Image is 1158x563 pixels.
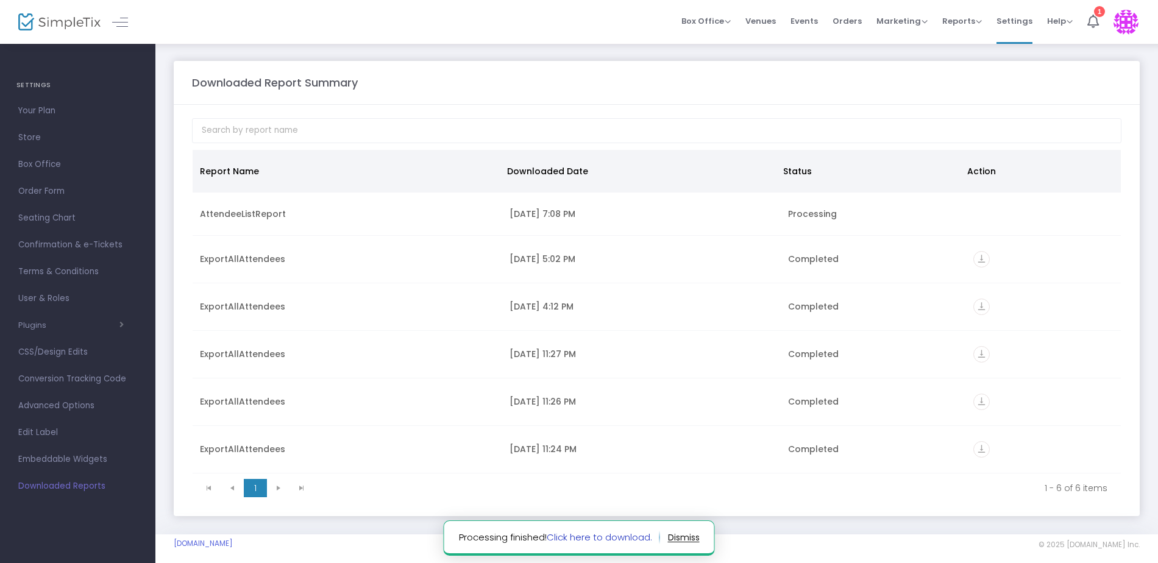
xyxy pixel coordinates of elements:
[200,395,495,408] div: ExportAllAttendees
[942,15,982,27] span: Reports
[1094,6,1105,17] div: 1
[973,299,990,315] i: vertical_align_bottom
[18,291,137,306] span: User & Roles
[973,441,990,458] i: vertical_align_bottom
[18,130,137,146] span: Store
[510,300,773,313] div: 8/6/2025 4:12 PM
[18,478,137,494] span: Downloaded Reports
[193,150,1121,473] div: Data table
[200,348,495,360] div: ExportAllAttendees
[973,255,990,267] a: vertical_align_bottom
[788,208,959,220] div: Processing
[510,253,773,265] div: 8/6/2025 5:02 PM
[996,5,1032,37] span: Settings
[18,320,124,330] button: Plugins
[973,394,1114,410] div: https://go.SimpleTix.com/y17kr
[960,150,1114,193] th: Action
[200,300,495,313] div: ExportAllAttendees
[200,253,495,265] div: ExportAllAttendees
[18,264,137,280] span: Terms & Conditions
[500,150,776,193] th: Downloaded Date
[973,397,990,409] a: vertical_align_bottom
[973,350,990,362] a: vertical_align_bottom
[973,251,990,267] i: vertical_align_bottom
[18,398,137,414] span: Advanced Options
[16,73,139,97] h4: SETTINGS
[18,344,137,360] span: CSS/Design Edits
[973,299,1114,315] div: https://go.SimpleTix.com/ppqz4
[1039,540,1140,550] span: © 2025 [DOMAIN_NAME] Inc.
[547,531,652,544] a: Click here to download.
[322,482,1107,494] kendo-pager-info: 1 - 6 of 6 items
[788,443,959,455] div: Completed
[200,208,495,220] div: AttendeeListReport
[681,15,731,27] span: Box Office
[973,394,990,410] i: vertical_align_bottom
[788,253,959,265] div: Completed
[668,528,700,547] button: dismiss
[18,371,137,387] span: Conversion Tracking Code
[18,210,137,226] span: Seating Chart
[973,346,1114,363] div: https://go.SimpleTix.com/xvimd
[876,15,928,27] span: Marketing
[18,183,137,199] span: Order Form
[510,208,773,220] div: 8/21/2025 7:08 PM
[788,348,959,360] div: Completed
[745,5,776,37] span: Venues
[510,443,773,455] div: 7/26/2025 11:24 PM
[18,425,137,441] span: Edit Label
[174,539,233,548] a: [DOMAIN_NAME]
[510,395,773,408] div: 7/26/2025 11:26 PM
[790,5,818,37] span: Events
[973,445,990,457] a: vertical_align_bottom
[459,531,660,545] span: Processing finished!
[18,157,137,172] span: Box Office
[973,346,990,363] i: vertical_align_bottom
[788,300,959,313] div: Completed
[193,150,500,193] th: Report Name
[973,251,1114,267] div: https://go.SimpleTix.com/03bt5
[510,348,773,360] div: 7/26/2025 11:27 PM
[244,479,267,497] span: Page 1
[200,443,495,455] div: ExportAllAttendees
[788,395,959,408] div: Completed
[18,451,137,467] span: Embeddable Widgets
[973,302,990,314] a: vertical_align_bottom
[192,74,358,91] m-panel-title: Downloaded Report Summary
[1047,15,1073,27] span: Help
[18,237,137,253] span: Confirmation & e-Tickets
[833,5,862,37] span: Orders
[776,150,960,193] th: Status
[192,118,1121,143] input: Search by report name
[18,103,137,119] span: Your Plan
[973,441,1114,458] div: https://go.SimpleTix.com/aaxxx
